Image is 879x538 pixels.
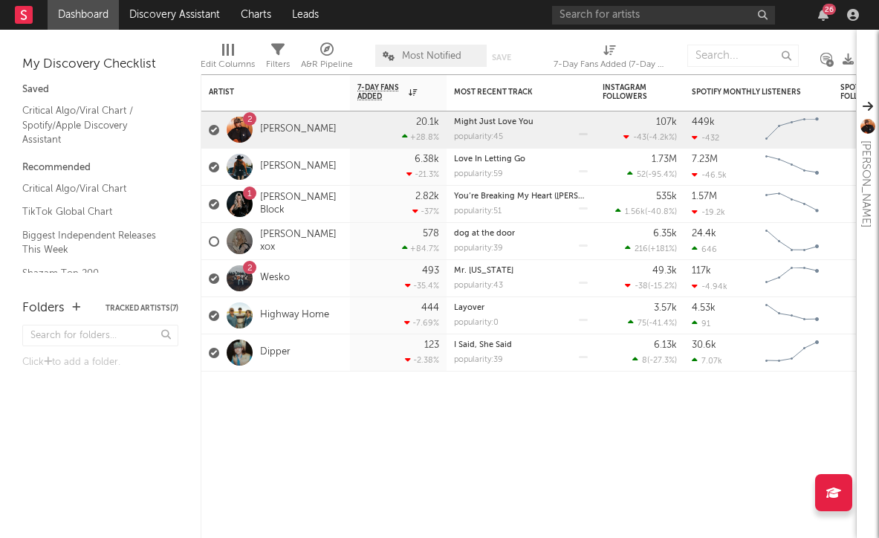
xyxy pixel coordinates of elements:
div: ( ) [628,318,677,328]
div: I Said, She Said [454,341,588,349]
div: 107k [656,117,677,127]
div: popularity: 45 [454,133,503,141]
span: Most Notified [402,51,461,61]
div: ( ) [615,207,677,216]
div: 24.4k [692,229,716,239]
svg: Chart title [759,297,826,334]
a: Layover [454,304,484,312]
a: Critical Algo/Viral Chart [22,181,163,197]
a: Dipper [260,346,291,359]
div: ( ) [627,169,677,179]
div: 1.57M [692,192,717,201]
div: 123 [424,340,439,350]
span: 7-Day Fans Added [357,83,405,101]
div: You’re Breaking My Heart (Cecilia) [454,192,588,201]
div: 7-Day Fans Added (7-Day Fans Added) [554,56,665,74]
div: -21.3 % [406,169,439,179]
span: -95.4 % [648,171,675,179]
div: 20.1k [416,117,439,127]
span: 216 [635,245,648,253]
span: 75 [638,320,646,328]
div: Filters [266,56,290,74]
div: -19.2k [692,207,725,217]
div: -7.69 % [404,318,439,328]
a: Biggest Independent Releases This Week [22,227,163,258]
div: -37 % [412,207,439,216]
a: Love In Letting Go [454,155,525,163]
span: -4.2k % [649,134,675,142]
svg: Chart title [759,111,826,149]
div: ( ) [632,355,677,365]
div: Might Just Love You [454,118,588,126]
button: Save [492,54,511,62]
div: 91 [692,319,710,328]
div: Instagram Followers [603,83,655,101]
div: 30.6k [692,340,716,350]
div: Spotify Monthly Listeners [692,88,803,97]
div: popularity: 59 [454,170,503,178]
a: You’re Breaking My Heart ([PERSON_NAME]) [454,192,623,201]
span: -38 [635,282,648,291]
div: popularity: 39 [454,356,503,364]
div: Most Recent Track [454,88,565,97]
a: Might Just Love You [454,118,533,126]
div: popularity: 43 [454,282,503,290]
div: 7-Day Fans Added (7-Day Fans Added) [554,37,665,80]
button: 26 [818,9,828,21]
a: [PERSON_NAME] [260,161,337,173]
svg: Chart title [759,260,826,297]
span: 1.56k [625,208,645,216]
div: Click to add a folder. [22,354,178,372]
a: Shazam Top 200 [22,265,163,282]
svg: Chart title [759,186,826,223]
input: Search for folders... [22,325,178,346]
button: Tracked Artists(7) [106,305,178,312]
div: -35.4 % [405,281,439,291]
div: 535k [656,192,677,201]
div: Edit Columns [201,37,255,80]
div: A&R Pipeline [301,56,353,74]
div: [PERSON_NAME] [857,140,875,227]
div: 646 [692,244,717,254]
span: -15.2 % [650,282,675,291]
div: popularity: 0 [454,319,499,327]
span: 52 [637,171,646,179]
div: ( ) [625,244,677,253]
span: +181 % [650,245,675,253]
span: 8 [642,357,647,365]
div: 6.38k [415,155,439,164]
div: 3.57k [654,303,677,313]
input: Search for artists [552,6,775,25]
div: 7.23M [692,155,718,164]
div: 117k [692,266,711,276]
div: Artist [209,88,320,97]
div: 449k [692,117,715,127]
div: +28.8 % [402,132,439,142]
div: 1.73M [652,155,677,164]
div: Layover [454,304,588,312]
div: 26 [823,4,836,15]
div: 4.53k [692,303,716,313]
div: -46.5k [692,170,727,180]
svg: Chart title [759,334,826,372]
a: Mr. [US_STATE] [454,267,513,275]
a: Critical Algo/Viral Chart / Spotify/Apple Discovery Assistant [22,103,163,148]
a: dog at the door [454,230,515,238]
div: popularity: 39 [454,244,503,253]
div: 444 [421,303,439,313]
div: Folders [22,299,65,317]
div: 493 [422,266,439,276]
div: -4.94k [692,282,727,291]
div: popularity: 51 [454,207,502,215]
div: dog at the door [454,230,588,238]
a: Wesko [260,272,290,285]
svg: Chart title [759,223,826,260]
div: Edit Columns [201,56,255,74]
input: Search... [687,45,799,67]
div: 6.35k [653,229,677,239]
span: -27.3 % [649,357,675,365]
div: Recommended [22,159,178,177]
div: 6.13k [654,340,677,350]
div: ( ) [623,132,677,142]
a: [PERSON_NAME] xox [260,229,343,254]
